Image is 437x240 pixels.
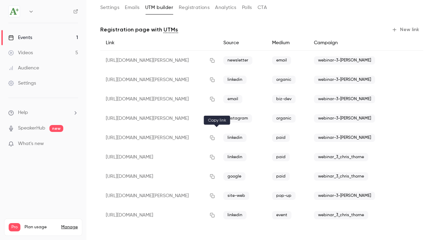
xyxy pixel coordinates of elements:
[18,109,28,116] span: Help
[242,2,252,13] button: Polls
[223,76,247,84] span: linkedin
[272,95,296,103] span: biz-dev
[223,192,249,200] span: site-web
[100,35,218,51] div: Link
[100,26,178,34] p: Registration page with
[272,56,291,65] span: email
[8,109,78,116] li: help-dropdown-opener
[100,205,218,225] div: [URL][DOMAIN_NAME]
[100,128,218,147] div: [URL][DOMAIN_NAME][PERSON_NAME]
[218,35,267,51] div: Source
[100,89,218,109] div: [URL][DOMAIN_NAME][PERSON_NAME]
[223,114,252,123] span: instagram
[100,51,218,70] div: [URL][DOMAIN_NAME][PERSON_NAME]
[314,76,375,84] span: webinar-3-[PERSON_NAME]
[314,192,375,200] span: webinar-3-[PERSON_NAME]
[272,114,296,123] span: organic
[8,80,36,87] div: Settings
[272,76,296,84] span: organic
[125,2,139,13] button: Emails
[272,134,290,142] span: paid
[18,125,45,132] a: SpeakerHub
[145,2,173,13] button: UTM builder
[314,56,375,65] span: webinar-3-[PERSON_NAME]
[223,134,247,142] span: linkedin
[223,95,242,103] span: email
[314,95,375,103] span: webinar-3-[PERSON_NAME]
[100,167,218,186] div: [URL][DOMAIN_NAME]
[272,211,291,219] span: event
[272,153,290,161] span: paid
[8,49,33,56] div: Videos
[179,2,210,13] button: Registrations
[314,134,375,142] span: webinar-3-[PERSON_NAME]
[100,147,218,167] div: [URL][DOMAIN_NAME]
[18,140,44,147] span: What's new
[100,186,218,205] div: [URL][DOMAIN_NAME][PERSON_NAME]
[100,109,218,128] div: [URL][DOMAIN_NAME][PERSON_NAME]
[223,172,245,181] span: google
[314,172,368,181] span: webinar_3_chris_thorne
[25,224,57,230] span: Plan usage
[100,70,218,89] div: [URL][DOMAIN_NAME][PERSON_NAME]
[215,2,236,13] button: Analytics
[164,26,178,34] a: UTMs
[314,114,375,123] span: webinar-3-[PERSON_NAME]
[8,65,39,71] div: Audience
[389,24,423,35] button: New link
[267,35,308,51] div: Medium
[272,192,296,200] span: pop-up
[100,2,119,13] button: Settings
[314,153,368,161] span: webinar_3_chris_thorne
[8,34,32,41] div: Events
[314,211,368,219] span: webinar_3_chris_thorne
[61,224,78,230] a: Manage
[223,211,247,219] span: linkedin
[272,172,290,181] span: paid
[223,153,247,161] span: linkedin
[70,141,78,147] iframe: Noticeable Trigger
[49,125,63,132] span: new
[9,223,20,231] span: Pro
[308,35,396,51] div: Campaign
[223,56,252,65] span: newsletter
[258,2,267,13] button: CTA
